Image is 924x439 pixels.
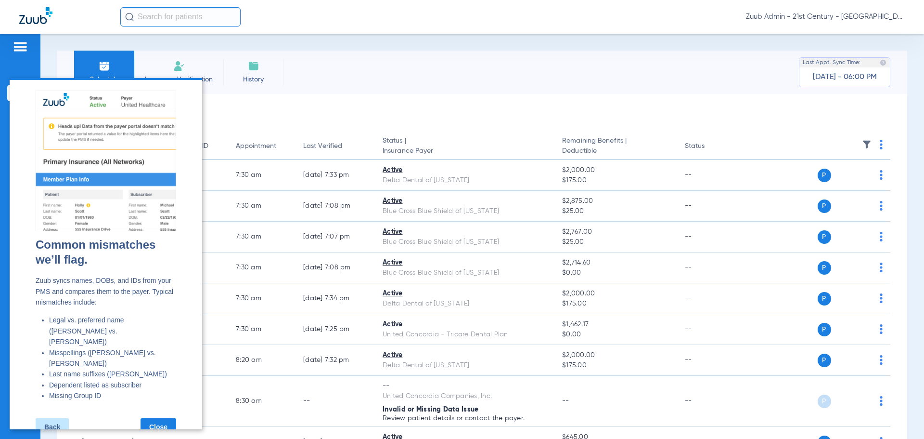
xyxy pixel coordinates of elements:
li: Legal vs. preferred name ([PERSON_NAME] vs. [PERSON_NAME]) [39,237,167,269]
img: Zuub Logo [19,7,52,24]
span: Schedule [81,75,127,84]
th: Remaining Benefits | [554,133,677,160]
td: [DATE] 7:33 PM [295,160,375,191]
td: [DATE] 7:08 PM [295,253,375,283]
img: group-dot-blue.svg [880,355,883,365]
img: group-dot-blue.svg [880,293,883,303]
div: Active [383,350,547,360]
img: last sync help info [880,59,886,66]
img: group-dot-blue.svg [880,396,883,406]
img: group-dot-blue.svg [880,140,883,149]
td: -- [677,283,742,314]
td: 7:30 AM [228,160,295,191]
li: Missing Group ID [39,312,167,323]
span: P [818,200,831,213]
img: hamburger-icon [13,41,28,53]
li: Misspellings ([PERSON_NAME] vs. [PERSON_NAME]) [39,269,167,291]
div: Delta Dental of [US_STATE] [383,299,547,309]
td: 8:30 AM [228,376,295,427]
span: $2,714.60 [562,258,669,268]
th: Status | [375,133,554,160]
span: $2,000.00 [562,350,669,360]
span: Insurance Payer [383,146,547,156]
span: Insurance Verification [141,75,216,84]
img: group-dot-blue.svg [880,324,883,334]
li: Last name suffixes ([PERSON_NAME]) [39,291,167,301]
div: Last Verified [303,141,367,151]
img: group-dot-blue.svg [880,201,883,211]
div: Active [383,289,547,299]
span: $0.00 [562,268,669,278]
span: Deductible [562,146,669,156]
img: Schedule [99,60,110,72]
td: [DATE] 7:07 PM [295,222,375,253]
span: $2,767.00 [562,227,669,237]
img: filter.svg [862,140,872,149]
span: $25.00 [562,237,669,247]
td: -- [677,345,742,376]
td: [DATE] 7:25 PM [295,314,375,345]
h2: Common mismatches we’ll flag. [26,159,167,189]
td: 7:30 AM [228,253,295,283]
span: $2,875.00 [562,196,669,206]
td: 7:30 AM [228,314,295,345]
td: 7:30 AM [228,222,295,253]
div: Delta Dental of [US_STATE] [383,360,547,371]
span: $0.00 [562,330,669,340]
span: Last Appt. Sync Time: [803,58,860,67]
div: Active [383,258,547,268]
input: Search for patients [120,7,241,27]
span: $1,462.17 [562,319,669,330]
td: -- [295,376,375,427]
td: [DATE] 7:32 PM [295,345,375,376]
span: P [818,395,831,408]
span: P [818,323,831,336]
span: P [818,354,831,367]
a: Close [131,340,167,358]
td: -- [677,191,742,222]
span: History [231,75,276,84]
td: [DATE] 7:08 PM [295,191,375,222]
td: 7:30 AM [228,191,295,222]
div: Appointment [236,141,276,151]
span: $2,000.00 [562,289,669,299]
div: Active [383,165,547,175]
span: $25.00 [562,206,669,216]
td: 7:30 AM [228,283,295,314]
span: P [818,169,831,182]
td: -- [677,160,742,191]
span: Zuub Admin - 21st Century - [GEOGRAPHIC_DATA] [746,12,905,22]
div: Last Verified [303,141,342,151]
img: group-dot-blue.svg [880,263,883,272]
div: Blue Cross Blue Shield of [US_STATE] [383,237,547,247]
span: $175.00 [562,360,669,371]
img: History [248,60,259,72]
span: $175.00 [562,175,669,186]
td: 8:20 AM [228,345,295,376]
img: Manual Insurance Verification [173,60,185,72]
span: P [818,292,831,306]
td: -- [677,222,742,253]
div: Active [383,319,547,330]
div: United Concordia Companies, Inc. [383,391,547,401]
span: P [818,230,831,244]
div: Blue Cross Blue Shield of [US_STATE] [383,268,547,278]
a: Back [26,340,59,358]
img: Search Icon [125,13,134,21]
div: United Concordia - Tricare Dental Plan [383,330,547,340]
span: [DATE] - 06:00 PM [813,72,877,82]
p: Review patient details or contact the payer. [383,415,547,422]
span: P [818,261,831,275]
td: -- [677,314,742,345]
div: Active [383,196,547,206]
td: -- [677,376,742,427]
div: Active [383,227,547,237]
span: $175.00 [562,299,669,309]
span: Invalid or Missing Data Issue [383,406,478,413]
th: Status [677,133,742,160]
p: Zuub syncs names, DOBs, and IDs from your PMS and compares them to the payer. Typical mismatches ... [26,197,167,229]
td: -- [677,253,742,283]
div: -- [383,381,547,391]
div: Delta Dental of [US_STATE] [383,175,547,186]
img: group-dot-blue.svg [880,232,883,241]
